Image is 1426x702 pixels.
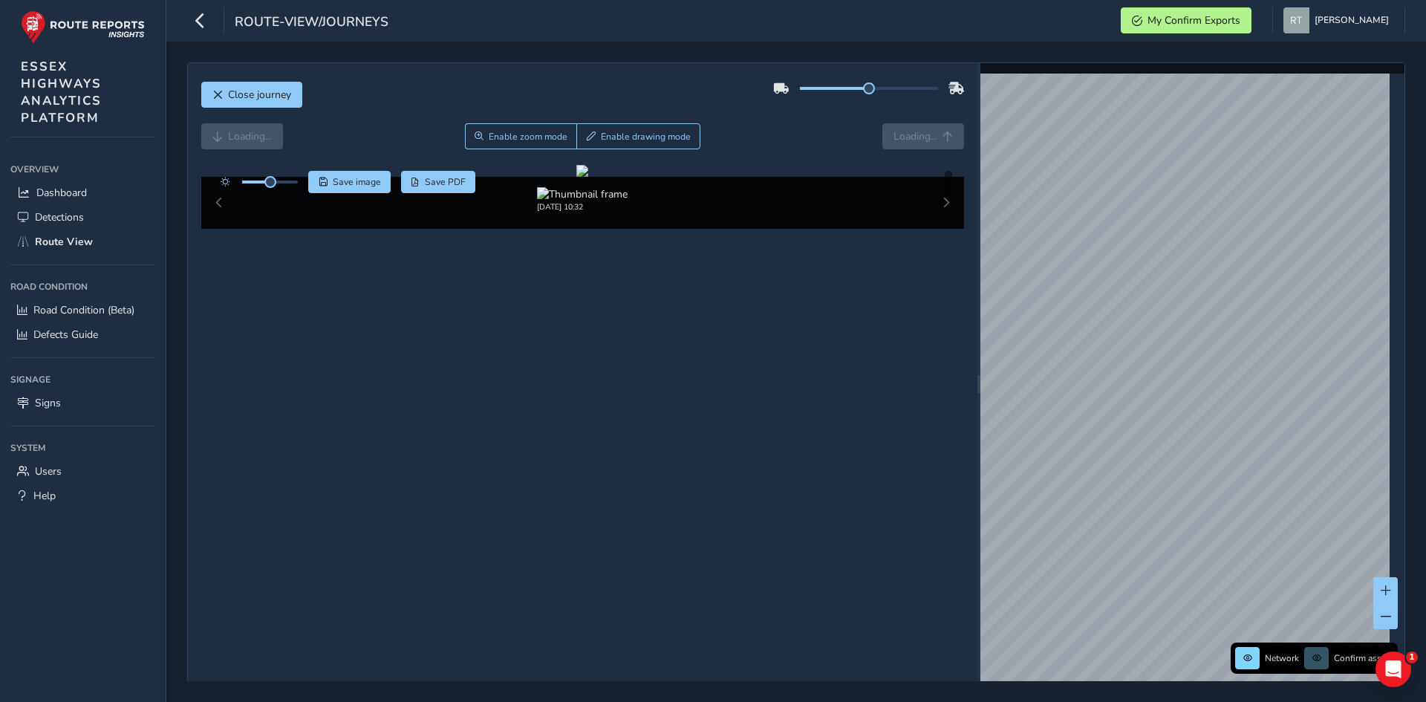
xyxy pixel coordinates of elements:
[1315,7,1389,33] span: [PERSON_NAME]
[1283,7,1309,33] img: diamond-layout
[333,176,381,188] span: Save image
[35,235,93,249] span: Route View
[10,276,155,298] div: Road Condition
[10,230,155,254] a: Route View
[10,205,155,230] a: Detections
[308,171,391,193] button: Save
[10,437,155,459] div: System
[36,186,87,200] span: Dashboard
[489,131,567,143] span: Enable zoom mode
[1375,651,1411,687] iframe: Intercom live chat
[576,123,700,149] button: Draw
[10,459,155,484] a: Users
[1147,13,1240,27] span: My Confirm Exports
[35,396,61,410] span: Signs
[21,58,102,126] span: ESSEX HIGHWAYS ANALYTICS PLATFORM
[33,328,98,342] span: Defects Guide
[10,181,155,205] a: Dashboard
[235,13,388,33] span: route-view/journeys
[35,464,62,478] span: Users
[425,176,466,188] span: Save PDF
[537,187,628,201] img: Thumbnail frame
[10,484,155,508] a: Help
[228,88,291,102] span: Close journey
[537,201,628,212] div: [DATE] 10:32
[33,489,56,503] span: Help
[601,131,691,143] span: Enable drawing mode
[1283,7,1394,33] button: [PERSON_NAME]
[1265,652,1299,664] span: Network
[1406,651,1418,663] span: 1
[401,171,476,193] button: PDF
[1121,7,1251,33] button: My Confirm Exports
[10,368,155,391] div: Signage
[1334,652,1393,664] span: Confirm assets
[10,298,155,322] a: Road Condition (Beta)
[201,82,302,108] button: Close journey
[35,210,84,224] span: Detections
[10,158,155,181] div: Overview
[465,123,577,149] button: Zoom
[33,303,134,317] span: Road Condition (Beta)
[10,391,155,415] a: Signs
[21,10,145,44] img: rr logo
[10,322,155,347] a: Defects Guide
